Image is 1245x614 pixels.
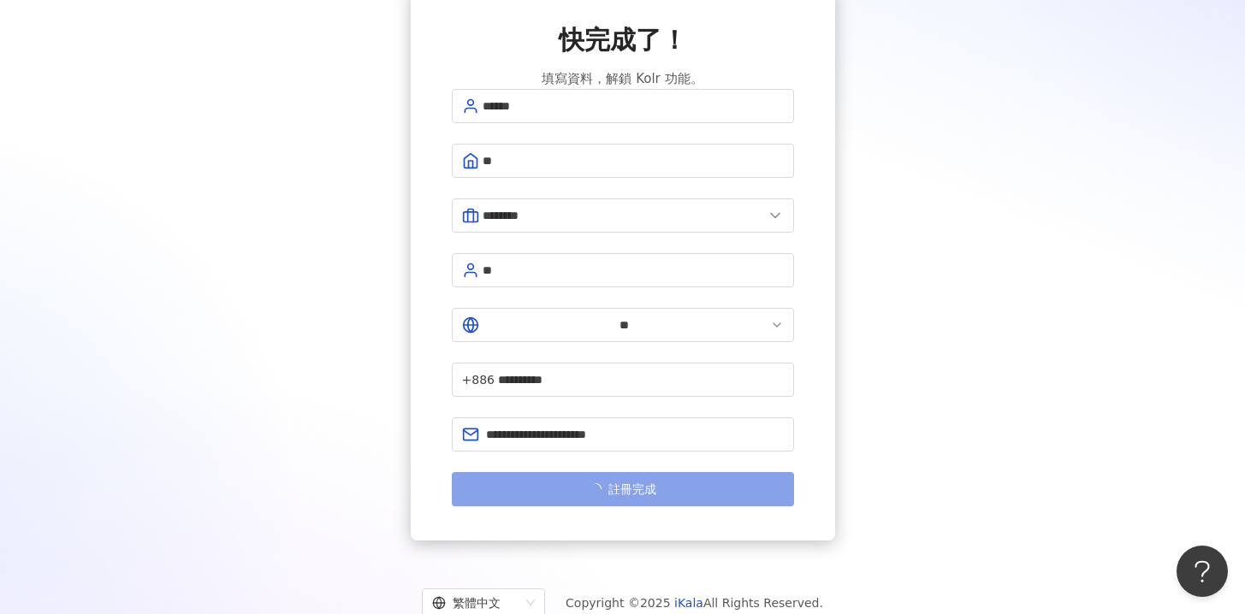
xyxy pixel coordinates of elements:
[608,482,656,496] span: 註冊完成
[542,68,703,89] span: 填寫資料，解鎖 Kolr 功能。
[462,370,495,389] span: +886
[452,472,794,506] button: 註冊完成
[588,481,602,496] span: loading
[566,593,823,613] span: Copyright © 2025 All Rights Reserved.
[1177,546,1228,597] iframe: Help Scout Beacon - Open
[559,22,687,58] span: 快完成了！
[674,596,703,610] a: iKala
